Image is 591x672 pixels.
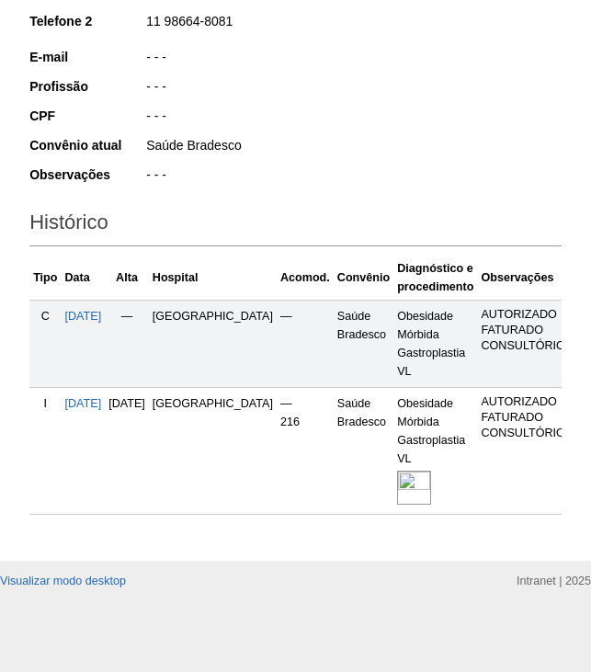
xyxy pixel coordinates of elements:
[29,256,61,301] th: Tipo
[29,48,144,66] div: E-mail
[144,12,562,35] div: 11 98664-8081
[65,397,102,410] a: [DATE]
[144,165,562,188] div: - - -
[144,136,562,159] div: Saúde Bradesco
[393,300,477,387] td: Obesidade Mórbida Gastroplastia VL
[334,256,393,301] th: Convênio
[334,300,393,387] td: Saúde Bradesco
[62,256,106,301] th: Data
[65,310,102,323] a: [DATE]
[144,48,562,71] div: - - -
[29,204,562,246] h2: Histórico
[105,300,149,387] td: —
[33,394,57,413] div: I
[144,77,562,100] div: - - -
[334,387,393,514] td: Saúde Bradesco
[481,307,564,354] p: AUTORIZADO FATURADO CONSULTÓRIO
[29,165,144,184] div: Observações
[149,387,277,514] td: [GEOGRAPHIC_DATA]
[393,256,477,301] th: Diagnóstico e procedimento
[277,300,334,387] td: —
[144,107,562,130] div: - - -
[108,397,145,410] span: [DATE]
[105,256,149,301] th: Alta
[149,256,277,301] th: Hospital
[477,256,568,301] th: Observações
[481,394,564,441] p: AUTORIZADO FATURADO CONSULTÓRIO
[149,300,277,387] td: [GEOGRAPHIC_DATA]
[277,256,334,301] th: Acomod.
[29,77,144,96] div: Profissão
[517,572,591,590] div: Intranet | 2025
[33,307,57,325] div: C
[29,107,144,125] div: CPF
[29,136,144,154] div: Convênio atual
[29,12,144,30] div: Telefone 2
[393,387,477,514] td: Obesidade Mórbida Gastroplastia VL
[277,387,334,514] td: — 216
